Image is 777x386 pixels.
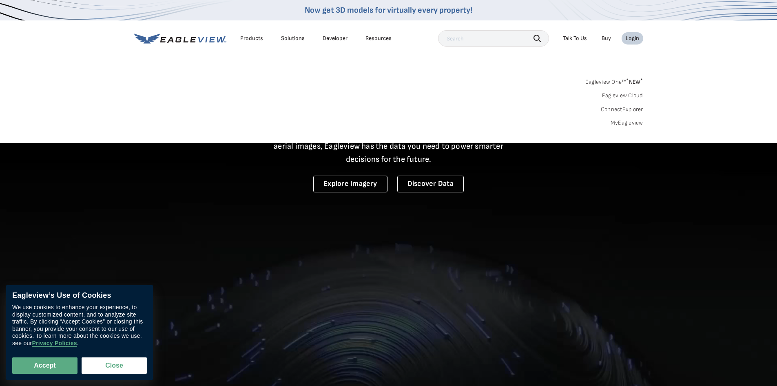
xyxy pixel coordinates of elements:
a: Eagleview Cloud [602,92,643,99]
a: Now get 3D models for virtually every property! [305,5,472,15]
a: Developer [323,35,348,42]
a: Eagleview One™*NEW* [585,76,643,85]
button: Accept [12,357,77,374]
div: We use cookies to enhance your experience, to display customized content, and to analyze site tra... [12,304,147,347]
input: Search [438,30,549,47]
div: Products [240,35,263,42]
div: Eagleview’s Use of Cookies [12,291,147,300]
p: A new era starts here. Built on more than 3.5 billion high-resolution aerial images, Eagleview ha... [264,127,514,166]
button: Close [82,357,147,374]
span: NEW [626,78,643,85]
div: Solutions [281,35,305,42]
a: MyEagleview [611,119,643,127]
div: Resources [365,35,392,42]
a: ConnectExplorer [601,106,643,113]
div: Login [626,35,639,42]
a: Explore Imagery [313,176,387,192]
a: Buy [602,35,611,42]
a: Privacy Policies [32,340,77,347]
a: Discover Data [397,176,464,192]
div: Talk To Us [563,35,587,42]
